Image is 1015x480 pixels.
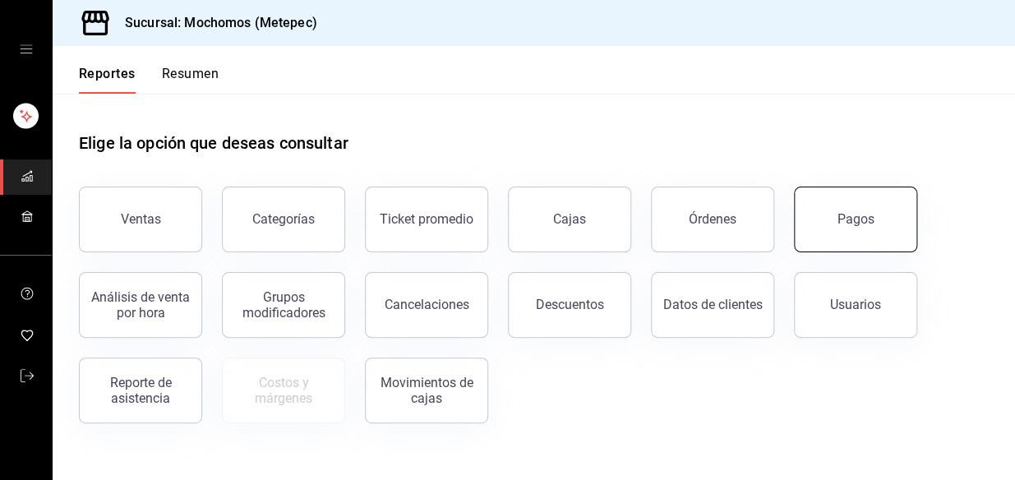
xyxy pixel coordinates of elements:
[222,272,345,338] button: Grupos modificadores
[79,66,219,94] div: navigation tabs
[20,43,33,56] button: open drawer
[536,297,604,312] div: Descuentos
[79,272,202,338] button: Análisis de venta por hora
[651,187,774,252] button: Órdenes
[365,187,488,252] button: Ticket promedio
[365,358,488,423] button: Movimientos de cajas
[651,272,774,338] button: Datos de clientes
[222,358,345,423] button: Contrata inventarios para ver este reporte
[380,211,473,227] div: Ticket promedio
[508,272,631,338] button: Descuentos
[79,358,202,423] button: Reporte de asistencia
[830,297,881,312] div: Usuarios
[508,187,631,252] a: Cajas
[553,210,587,229] div: Cajas
[112,13,317,33] h3: Sucursal: Mochomos (Metepec)
[837,211,874,227] div: Pagos
[233,289,334,321] div: Grupos modificadores
[90,289,191,321] div: Análisis de venta por hora
[121,211,161,227] div: Ventas
[79,131,348,155] h1: Elige la opción que deseas consultar
[222,187,345,252] button: Categorías
[162,66,219,94] button: Resumen
[663,297,763,312] div: Datos de clientes
[79,187,202,252] button: Ventas
[79,66,136,94] button: Reportes
[376,375,478,406] div: Movimientos de cajas
[90,375,191,406] div: Reporte de asistencia
[794,272,917,338] button: Usuarios
[689,211,736,227] div: Órdenes
[794,187,917,252] button: Pagos
[365,272,488,338] button: Cancelaciones
[252,211,315,227] div: Categorías
[385,297,469,312] div: Cancelaciones
[233,375,334,406] div: Costos y márgenes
